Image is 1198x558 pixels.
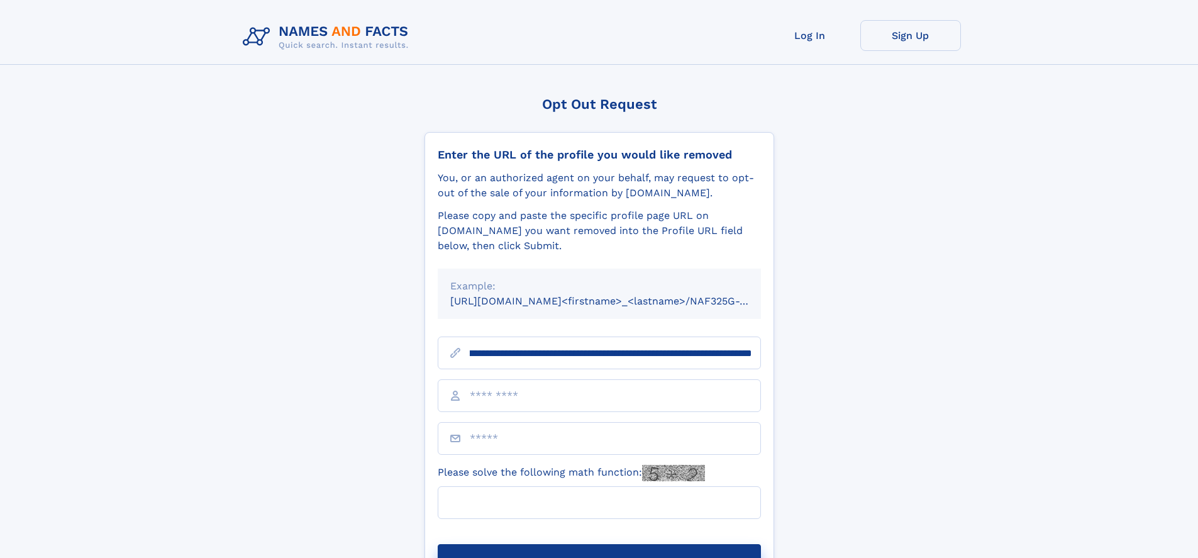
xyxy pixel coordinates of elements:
[438,208,761,254] div: Please copy and paste the specific profile page URL on [DOMAIN_NAME] you want removed into the Pr...
[438,465,705,481] label: Please solve the following math function:
[760,20,860,51] a: Log In
[238,20,419,54] img: Logo Names and Facts
[450,279,748,294] div: Example:
[424,96,774,112] div: Opt Out Request
[438,170,761,201] div: You, or an authorized agent on your behalf, may request to opt-out of the sale of your informatio...
[860,20,961,51] a: Sign Up
[438,148,761,162] div: Enter the URL of the profile you would like removed
[450,295,785,307] small: [URL][DOMAIN_NAME]<firstname>_<lastname>/NAF325G-xxxxxxxx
